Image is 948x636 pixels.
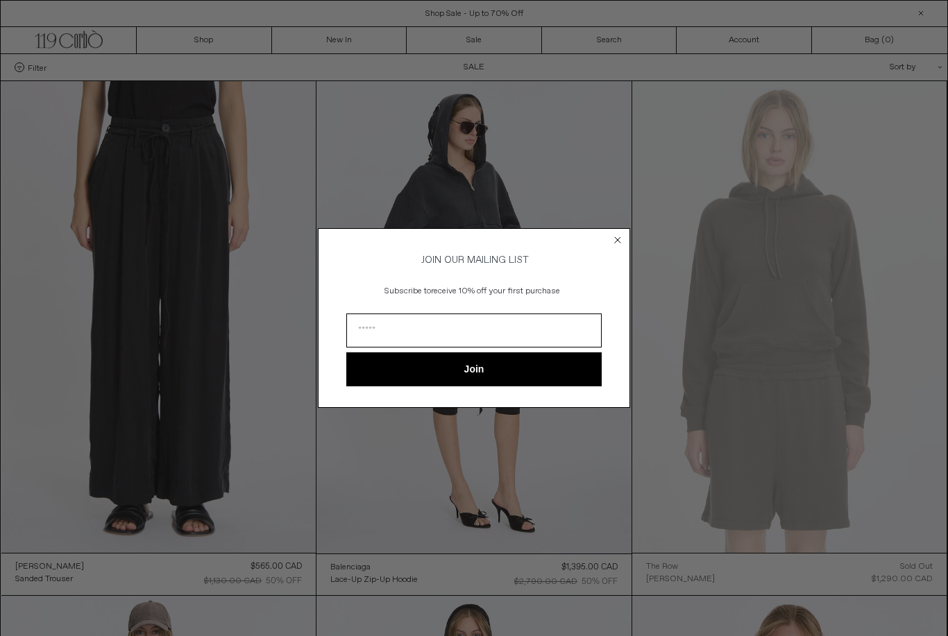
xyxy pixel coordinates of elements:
[384,286,431,297] span: Subscribe to
[431,286,560,297] span: receive 10% off your first purchase
[346,352,602,386] button: Join
[611,233,625,247] button: Close dialog
[346,313,602,347] input: Email
[419,254,529,266] span: JOIN OUR MAILING LIST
